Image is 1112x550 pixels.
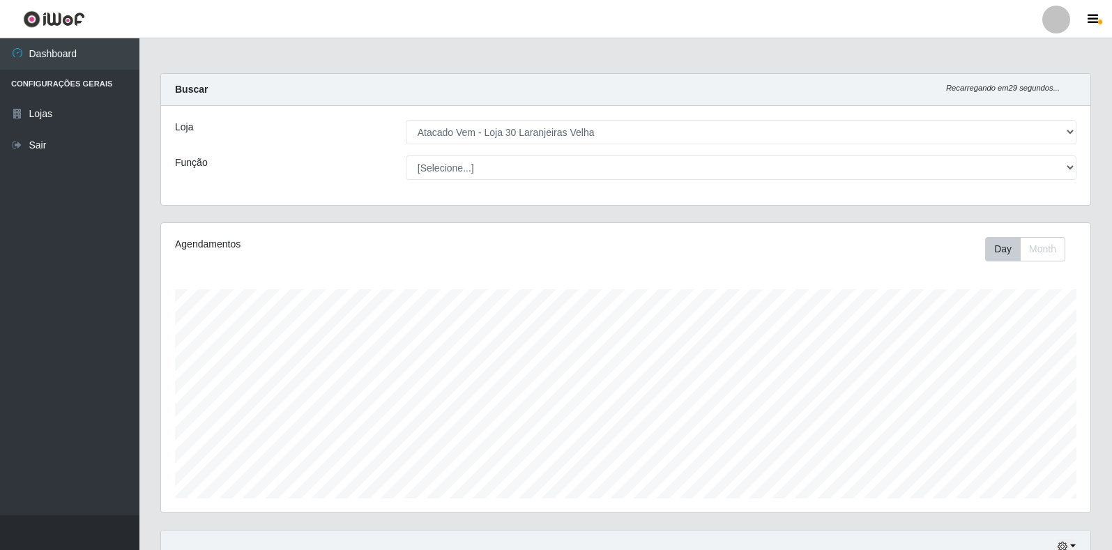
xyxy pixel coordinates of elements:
i: Recarregando em 29 segundos... [946,84,1060,92]
button: Day [985,237,1021,261]
button: Month [1020,237,1065,261]
label: Função [175,155,208,170]
div: First group [985,237,1065,261]
strong: Buscar [175,84,208,95]
div: Agendamentos [175,237,538,252]
img: CoreUI Logo [23,10,85,28]
label: Loja [175,120,193,135]
div: Toolbar with button groups [985,237,1076,261]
